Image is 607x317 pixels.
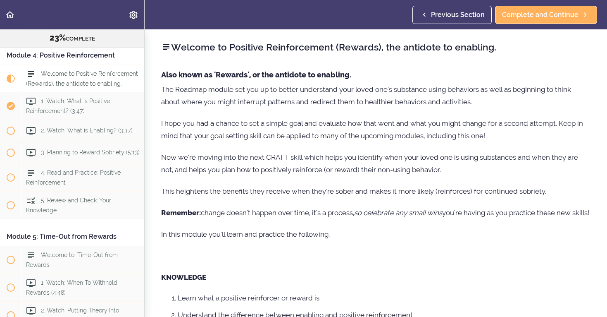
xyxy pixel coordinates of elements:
[161,40,590,54] h2: Welcome to Positive Reinforcement (Rewards), the antidote to enabling.
[495,6,597,24] a: Complete and Continue
[161,185,590,197] p: This heightens the benefits they receive when they're sober and makes it more likely (reinforces)...
[26,71,138,87] span: Welcome to Positive Reinforcement (Rewards), the antidote to enabling.
[161,70,351,79] strong: Also known as 'Rewards', or the antidote to enabling.
[50,33,66,43] span: 23%
[41,127,133,134] span: 2. Watch: What is Enabling? (3:37)
[26,280,117,296] span: 1. Watch: When To Withhold Rewards (4:48)
[5,10,15,20] svg: Back to course curriculum
[161,207,590,219] p: change doesn't happen over time, it's a process, you're having as you practice these new skills!
[354,209,442,217] em: so celebrate any small wins
[26,252,118,268] span: Welcome to: Time-Out from Rewards
[161,228,590,240] p: In this module you'll learn and practice the following.
[26,98,110,114] span: 1. Watch: What is Positive Reinforcement? (3:47)
[129,10,138,20] svg: Settings Menu
[161,151,590,176] p: Now we're moving into the next CRAFT skill which helps you identify when your loved one is using ...
[431,10,485,20] span: Previous Section
[161,83,590,108] p: The Roadmap module set you up to better understand your loved one's substance using behaviors as ...
[26,197,111,214] span: 5. Review and Check: Your Knowledge
[161,117,590,142] p: I hope you had a chance to set a simple goal and evaluate how that went and what you might change...
[10,33,134,43] div: COMPLETE
[26,170,121,186] span: 4. Read and Practice: Positive Reinforcement
[41,149,140,156] span: 3. Planning to Reward Sobriety (5:13)
[161,209,201,217] strong: Remember:
[412,6,492,24] a: Previous Section
[178,294,319,302] span: Learn what a positive reinforcer or reward is
[161,273,206,281] strong: KNOWLEDGE
[502,10,578,20] span: Complete and Continue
